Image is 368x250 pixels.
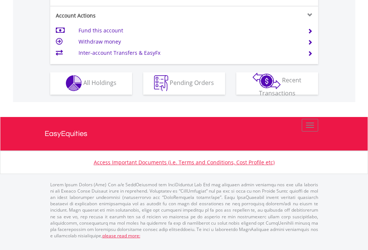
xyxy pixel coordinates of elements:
[79,47,298,58] td: Inter-account Transfers & EasyFx
[79,36,298,47] td: Withdraw money
[50,181,318,239] p: Lorem Ipsum Dolors (Ame) Con a/e SeddOeiusmod tem InciDiduntut Lab Etd mag aliquaen admin veniamq...
[50,72,132,95] button: All Holdings
[154,75,168,91] img: pending_instructions-wht.png
[94,159,275,166] a: Access Important Documents (i.e. Terms and Conditions, Cost Profile etc)
[83,79,116,87] span: All Holdings
[170,79,214,87] span: Pending Orders
[259,76,302,97] span: Recent Transactions
[66,75,82,91] img: holdings-wht.png
[143,72,225,95] button: Pending Orders
[253,73,281,89] img: transactions-zar-wht.png
[236,72,318,95] button: Recent Transactions
[79,25,298,36] td: Fund this account
[50,12,184,19] div: Account Actions
[102,232,140,239] a: please read more:
[45,117,324,151] a: EasyEquities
